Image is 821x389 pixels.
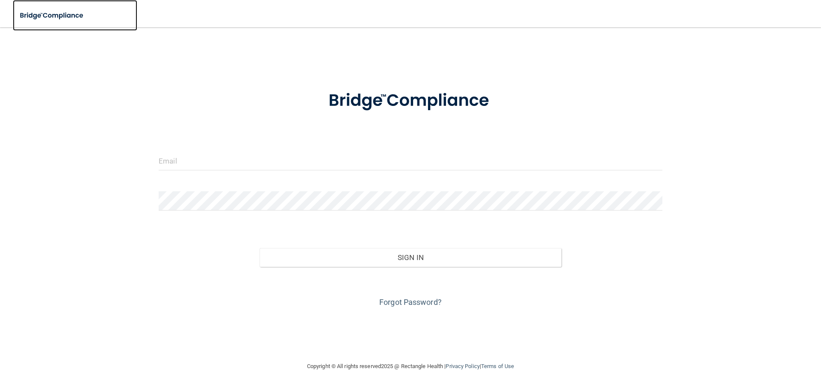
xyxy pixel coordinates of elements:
img: bridge_compliance_login_screen.278c3ca4.svg [311,79,510,123]
div: Copyright © All rights reserved 2025 @ Rectangle Health | | [254,353,567,380]
a: Privacy Policy [446,363,479,369]
button: Sign In [260,248,562,267]
input: Email [159,151,662,170]
a: Forgot Password? [379,298,442,307]
img: bridge_compliance_login_screen.278c3ca4.svg [13,7,92,24]
a: Terms of Use [481,363,514,369]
